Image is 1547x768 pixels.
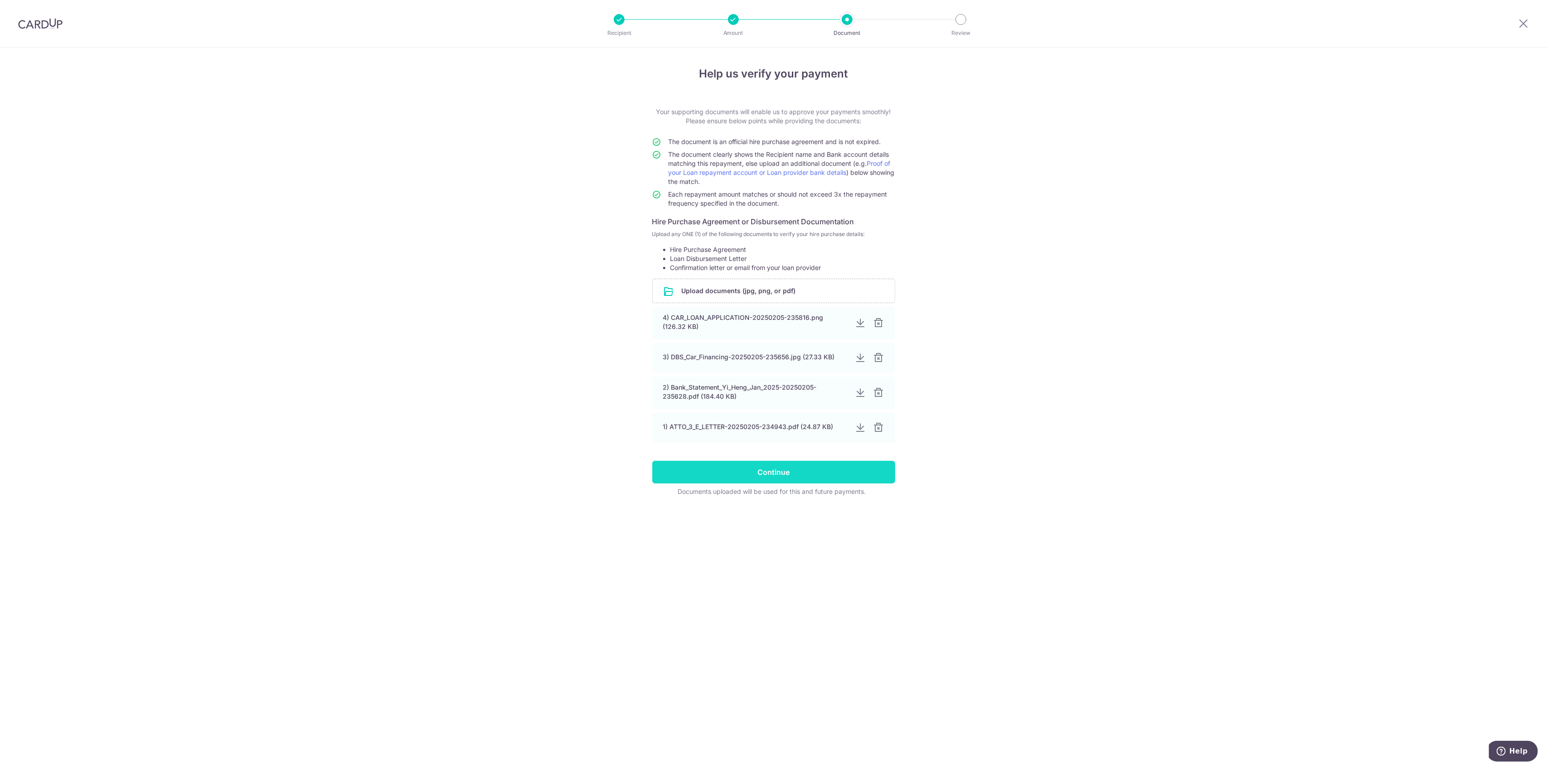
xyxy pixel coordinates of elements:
p: Recipient [586,29,653,38]
li: Hire Purchase Agreement [670,245,895,254]
h4: Help us verify your payment [652,66,895,82]
div: 2) Bank_Statement_Yi_Heng_Jan_2025-20250205-235628.pdf (184.40 KB) [663,383,848,401]
p: Your supporting documents will enable us to approve your payments smoothly! Please ensure below p... [652,107,895,126]
div: Upload documents (jpg, png, or pdf) [652,279,895,303]
span: The document is an official hire purchase agreement and is not expired. [669,138,881,145]
p: Review [927,29,994,38]
p: Upload any ONE (1) of the following documents to verify your hire purchase details: [652,231,895,238]
li: Loan Disbursement Letter [670,254,895,263]
div: 3) DBS_Car_Financing-20250205-235656.jpg (27.33 KB) [663,353,848,362]
p: Amount [700,29,767,38]
img: CardUp [18,18,63,29]
li: Confirmation letter or email from your loan provider [670,263,895,272]
div: 1) ATTO_3_E_LETTER-20250205-234943.pdf (24.87 KB) [663,422,848,431]
h6: Hire Purchase Agreement or Disbursement Documentation [652,216,895,227]
iframe: Opens a widget where you can find more information [1489,741,1538,763]
span: Each repayment amount matches or should not exceed 3x the repayment frequency specified in the do... [669,190,887,207]
div: 4) CAR_LOAN_APPLICATION-20250205-235816.png (126.32 KB) [663,313,848,331]
span: The document clearly shows the Recipient name and Bank account details matching this repayment, e... [669,150,895,185]
input: Continue [652,461,895,483]
p: Document [814,29,881,38]
div: Documents uploaded will be used for this and future payments. [652,487,892,496]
